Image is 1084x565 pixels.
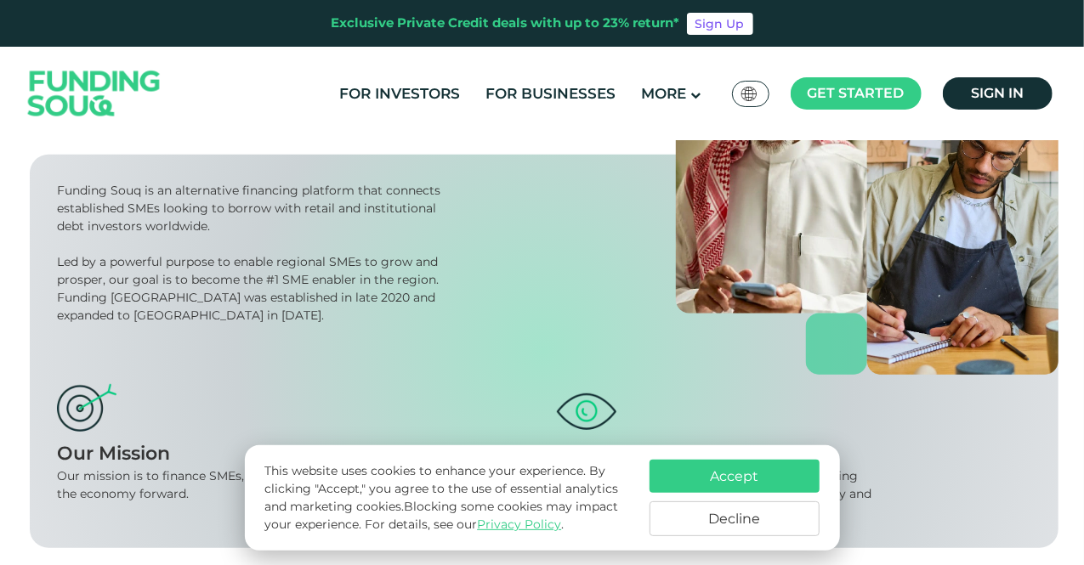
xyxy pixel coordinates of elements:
img: SA Flag [741,87,757,101]
span: Sign in [971,85,1024,101]
div: Our Mission [57,439,531,467]
a: Sign in [943,77,1053,110]
p: This website uses cookies to enhance your experience. By clicking "Accept," you agree to the use ... [264,462,632,534]
div: Funding Souq is an alternative financing platform that connects established SMEs looking to borro... [57,182,446,235]
img: mission [57,384,116,432]
div: Led by a powerful purpose to enable regional SMEs to grow and prosper, our goal is to become the ... [57,253,446,325]
a: Sign Up [687,13,753,35]
div: Exclusive Private Credit deals with up to 23% return* [332,14,680,33]
a: For Businesses [481,80,620,108]
a: For Investors [335,80,464,108]
div: Our Vision [557,439,1031,467]
span: Get started [808,85,905,101]
a: Privacy Policy [477,517,561,532]
img: Logo [11,51,178,137]
span: Blocking some cookies may impact your experience. [264,499,618,532]
span: For details, see our . [365,517,564,532]
button: Accept [650,460,820,493]
div: Our mission is to finance SMEs, create jobs, and drive the economy forward. [57,467,389,503]
span: More [641,85,686,102]
img: vision [557,393,616,429]
button: Decline [650,501,820,536]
